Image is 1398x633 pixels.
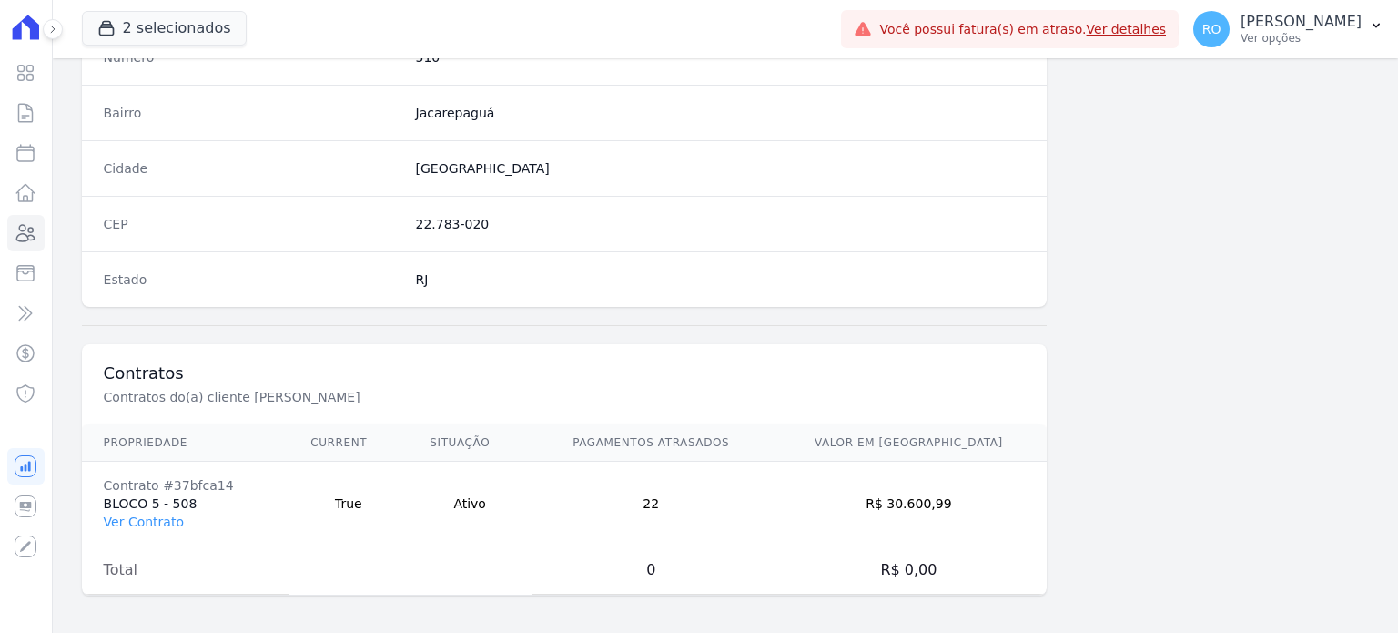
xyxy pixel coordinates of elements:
td: 22 [532,462,770,546]
th: Propriedade [82,424,289,462]
p: Ver opções [1241,31,1362,46]
th: Current [289,424,408,462]
td: R$ 0,00 [770,546,1047,595]
td: True [289,462,408,546]
th: Situação [408,424,532,462]
dd: Jacarepaguá [416,104,1026,122]
a: Ver Contrato [104,515,184,529]
td: Ativo [408,462,532,546]
th: Valor em [GEOGRAPHIC_DATA] [770,424,1047,462]
button: 2 selecionados [82,11,247,46]
td: R$ 30.600,99 [770,462,1047,546]
p: [PERSON_NAME] [1241,13,1362,31]
p: Contratos do(a) cliente [PERSON_NAME] [104,388,715,406]
th: Pagamentos Atrasados [532,424,770,462]
td: 0 [532,546,770,595]
div: Contrato #37bfca14 [104,476,268,495]
dd: [GEOGRAPHIC_DATA] [416,159,1026,178]
dt: Bairro [104,104,401,122]
a: Ver detalhes [1087,22,1167,36]
button: RO [PERSON_NAME] Ver opções [1179,4,1398,55]
dt: CEP [104,215,401,233]
dd: 22.783-020 [416,215,1026,233]
dt: Estado [104,271,401,289]
td: BLOCO 5 - 508 [82,462,289,546]
td: Total [82,546,289,595]
span: RO [1202,23,1221,36]
span: Você possui fatura(s) em atraso. [879,20,1166,39]
h3: Contratos [104,362,1026,384]
dt: Cidade [104,159,401,178]
dd: RJ [416,271,1026,289]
